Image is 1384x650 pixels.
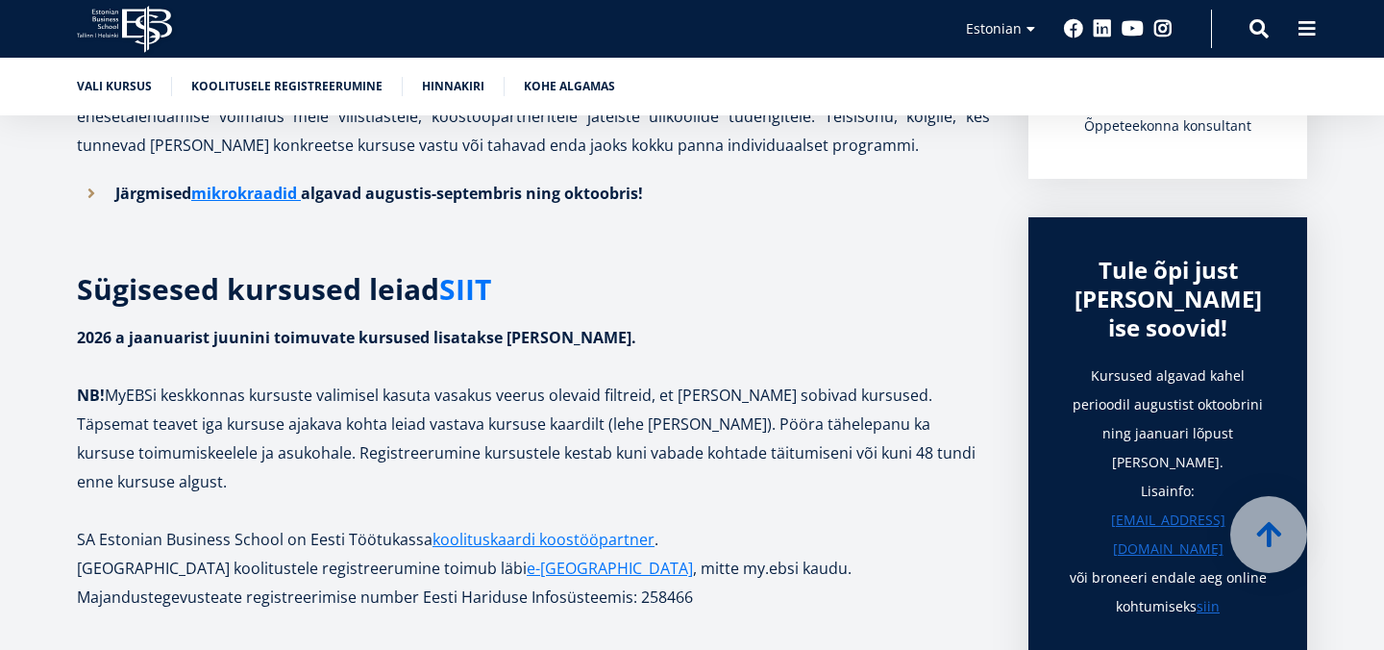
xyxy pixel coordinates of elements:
a: siin [1197,592,1220,621]
a: Vali kursus [77,77,152,96]
a: m [191,179,207,208]
a: Hinnakiri [422,77,484,96]
a: ikrokraadid [207,179,297,208]
span: First name [457,1,517,18]
div: Tule õpi just [PERSON_NAME] ise soovid! [1067,256,1269,342]
div: Õppeteekonna konsultant [1067,112,1269,140]
a: Facebook [1064,19,1083,38]
strong: 2026 a jaanuarist juunini toimuvate kursused lisatakse [PERSON_NAME]. [77,327,636,348]
p: SA Estonian Business School on Eesti Töötukassa . [GEOGRAPHIC_DATA] koolitustele registreerumine ... [77,525,990,612]
a: Youtube [1122,19,1144,38]
h1: Kursused algavad kahel perioodil augustist oktoobrini ning jaanuari lõpust [PERSON_NAME]. Lisainf... [1067,362,1269,621]
a: e-[GEOGRAPHIC_DATA] [527,554,693,583]
a: Linkedin [1093,19,1112,38]
a: SIIT [439,275,491,304]
a: Koolitusele registreerumine [191,77,383,96]
strong: NB! [77,385,105,406]
a: koolituskaardi koostööpartner [432,525,655,554]
p: MyEBSi keskkonnas kursuste valimisel kasuta vasakus veerus olevaid filtreid, et [PERSON_NAME] sob... [77,323,990,496]
a: [EMAIL_ADDRESS][DOMAIN_NAME] [1067,506,1269,563]
a: Kohe algamas [524,77,615,96]
strong: Sügisesed kursused leiad [77,269,491,309]
a: Instagram [1153,19,1173,38]
strong: Järgmised algavad augustis-septembris ning oktoobris! [115,183,643,204]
